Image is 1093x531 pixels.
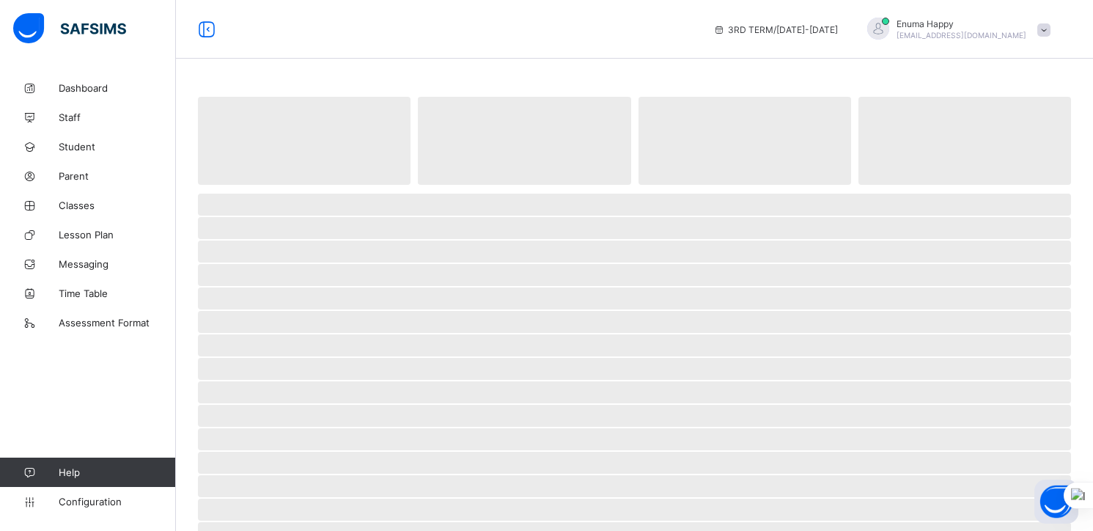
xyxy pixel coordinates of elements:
[59,229,176,241] span: Lesson Plan
[13,13,126,44] img: safsims
[59,317,176,329] span: Assessment Format
[198,381,1071,403] span: ‌
[1034,480,1078,524] button: Open asap
[198,405,1071,427] span: ‌
[638,97,851,185] span: ‌
[198,475,1071,497] span: ‌
[198,97,411,185] span: ‌
[198,499,1071,521] span: ‌
[198,452,1071,474] span: ‌
[59,111,176,123] span: Staff
[59,496,175,508] span: Configuration
[198,241,1071,263] span: ‌
[418,97,630,185] span: ‌
[198,288,1071,310] span: ‌
[713,24,838,35] span: session/term information
[59,288,176,299] span: Time Table
[59,466,175,478] span: Help
[897,31,1026,40] span: [EMAIL_ADDRESS][DOMAIN_NAME]
[198,264,1071,286] span: ‌
[198,428,1071,450] span: ‌
[59,82,176,94] span: Dashboard
[59,170,176,182] span: Parent
[198,334,1071,356] span: ‌
[198,194,1071,216] span: ‌
[198,217,1071,239] span: ‌
[59,258,176,270] span: Messaging
[198,311,1071,333] span: ‌
[853,18,1058,42] div: EnumaHappy
[59,199,176,211] span: Classes
[858,97,1071,185] span: ‌
[59,141,176,153] span: Student
[198,358,1071,380] span: ‌
[897,18,1026,29] span: Enuma Happy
